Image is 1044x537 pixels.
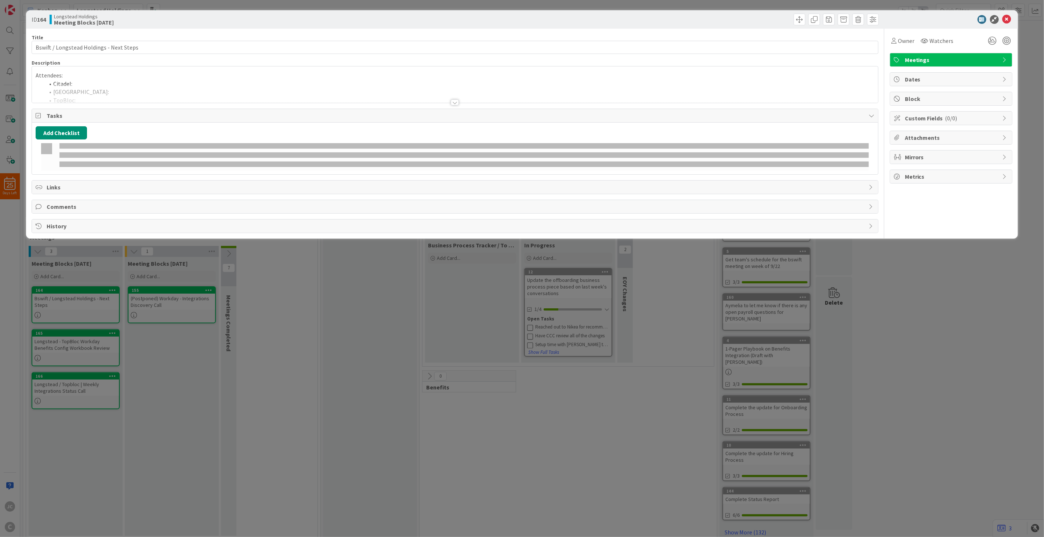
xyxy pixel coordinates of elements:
span: Metrics [905,172,999,181]
span: Attachments [905,133,999,142]
span: Mirrors [905,153,999,162]
span: Comments [47,202,865,211]
label: Title [32,34,43,41]
span: History [47,222,865,231]
span: Tasks [47,111,865,120]
span: Description [32,59,60,66]
span: Longstead Holdings [54,14,114,19]
span: ( 0/0 ) [945,115,957,122]
p: Attendees: [36,71,874,80]
b: Meeting Blocks [DATE] [54,19,114,25]
li: Citadel: [44,80,874,88]
input: type card name here... [32,41,878,54]
span: Watchers [930,36,954,45]
span: Meetings [905,55,999,64]
span: Custom Fields [905,114,999,123]
span: Block [905,94,999,103]
b: 164 [37,16,46,23]
span: Dates [905,75,999,84]
span: ID [32,15,46,24]
span: Owner [898,36,914,45]
span: Links [47,183,865,192]
button: Add Checklist [36,126,87,139]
